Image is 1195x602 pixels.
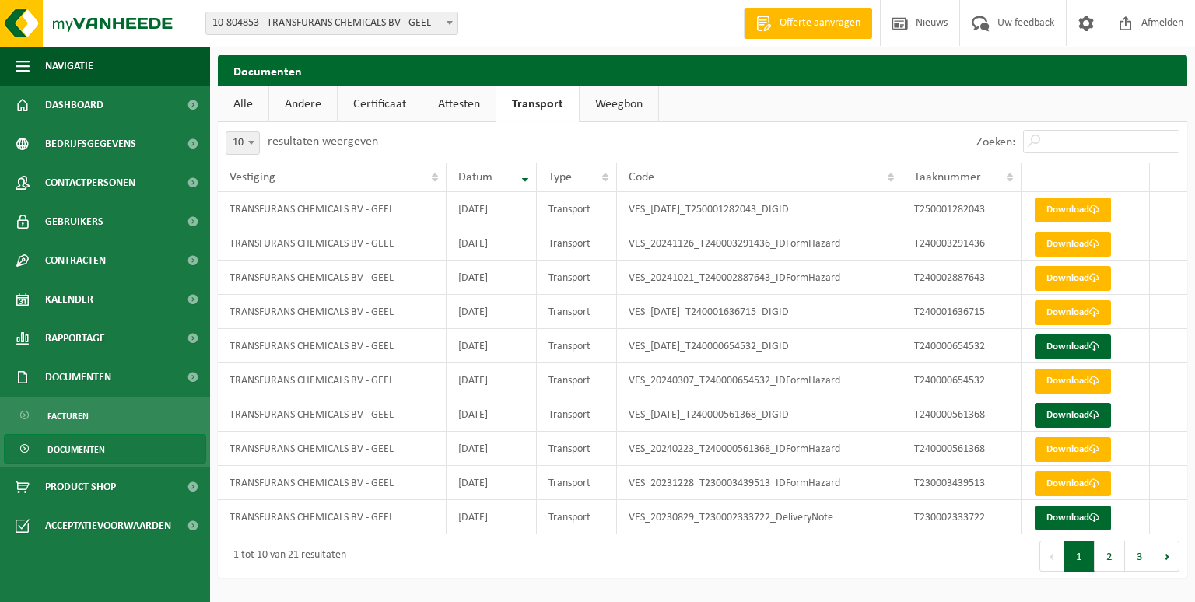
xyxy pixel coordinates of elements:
span: Product Shop [45,467,116,506]
td: VES_20231228_T230003439513_IDFormHazard [617,466,902,500]
span: Vestiging [230,171,275,184]
span: Type [548,171,572,184]
span: Bedrijfsgegevens [45,124,136,163]
td: VES_20230829_T230002333722_DeliveryNote [617,500,902,534]
a: Download [1035,300,1111,325]
td: Transport [537,363,617,397]
a: Download [1035,506,1111,530]
td: TRANSFURANS CHEMICALS BV - GEEL [218,432,447,466]
a: Weegbon [580,86,658,122]
span: Contracten [45,241,106,280]
a: Attesten [422,86,496,122]
td: TRANSFURANS CHEMICALS BV - GEEL [218,500,447,534]
td: [DATE] [447,500,537,534]
td: T240000654532 [902,363,1021,397]
td: VES_20240307_T240000654532_IDFormHazard [617,363,902,397]
td: T240001636715 [902,295,1021,329]
td: TRANSFURANS CHEMICALS BV - GEEL [218,363,447,397]
td: T230003439513 [902,466,1021,500]
span: Contactpersonen [45,163,135,202]
td: [DATE] [447,261,537,295]
td: Transport [537,329,617,363]
span: Documenten [45,358,111,397]
td: TRANSFURANS CHEMICALS BV - GEEL [218,466,447,500]
span: Navigatie [45,47,93,86]
td: [DATE] [447,226,537,261]
span: 10-804853 - TRANSFURANS CHEMICALS BV - GEEL [206,12,457,34]
a: Download [1035,266,1111,291]
td: [DATE] [447,295,537,329]
td: VES_[DATE]_T250001282043_DIGID [617,192,902,226]
span: Facturen [47,401,89,431]
td: VES_[DATE]_T240001636715_DIGID [617,295,902,329]
span: 10 [226,131,260,155]
button: 3 [1125,541,1155,572]
span: Documenten [47,435,105,464]
td: TRANSFURANS CHEMICALS BV - GEEL [218,329,447,363]
td: T230002333722 [902,500,1021,534]
a: Download [1035,437,1111,462]
td: Transport [537,466,617,500]
td: Transport [537,295,617,329]
div: 1 tot 10 van 21 resultaten [226,542,346,570]
a: Download [1035,471,1111,496]
td: T250001282043 [902,192,1021,226]
a: Alle [218,86,268,122]
td: TRANSFURANS CHEMICALS BV - GEEL [218,397,447,432]
a: Offerte aanvragen [744,8,872,39]
td: Transport [537,261,617,295]
td: T240000561368 [902,432,1021,466]
td: Transport [537,226,617,261]
td: [DATE] [447,432,537,466]
td: [DATE] [447,466,537,500]
a: Download [1035,369,1111,394]
a: Download [1035,334,1111,359]
td: T240000654532 [902,329,1021,363]
span: Acceptatievoorwaarden [45,506,171,545]
td: VES_20241126_T240003291436_IDFormHazard [617,226,902,261]
span: Kalender [45,280,93,319]
span: Code [629,171,654,184]
td: VES_20241021_T240002887643_IDFormHazard [617,261,902,295]
td: TRANSFURANS CHEMICALS BV - GEEL [218,295,447,329]
td: VES_[DATE]_T240000654532_DIGID [617,329,902,363]
td: [DATE] [447,363,537,397]
span: Offerte aanvragen [776,16,864,31]
td: [DATE] [447,192,537,226]
h2: Documenten [218,55,1187,86]
a: Certificaat [338,86,422,122]
a: Download [1035,232,1111,257]
a: Documenten [4,434,206,464]
td: VES_[DATE]_T240000561368_DIGID [617,397,902,432]
td: VES_20240223_T240000561368_IDFormHazard [617,432,902,466]
a: Transport [496,86,579,122]
label: resultaten weergeven [268,135,378,148]
span: Taaknummer [914,171,981,184]
a: Facturen [4,401,206,430]
button: 1 [1064,541,1095,572]
span: Datum [458,171,492,184]
td: T240002887643 [902,261,1021,295]
td: Transport [537,397,617,432]
td: TRANSFURANS CHEMICALS BV - GEEL [218,192,447,226]
span: 10 [226,132,259,154]
td: TRANSFURANS CHEMICALS BV - GEEL [218,226,447,261]
td: T240003291436 [902,226,1021,261]
td: Transport [537,500,617,534]
td: Transport [537,432,617,466]
a: Download [1035,403,1111,428]
td: T240000561368 [902,397,1021,432]
label: Zoeken: [976,136,1015,149]
td: Transport [537,192,617,226]
td: [DATE] [447,397,537,432]
button: 2 [1095,541,1125,572]
button: Next [1155,541,1179,572]
td: TRANSFURANS CHEMICALS BV - GEEL [218,261,447,295]
a: Andere [269,86,337,122]
span: 10-804853 - TRANSFURANS CHEMICALS BV - GEEL [205,12,458,35]
td: [DATE] [447,329,537,363]
span: Rapportage [45,319,105,358]
button: Previous [1039,541,1064,572]
span: Dashboard [45,86,103,124]
a: Download [1035,198,1111,222]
